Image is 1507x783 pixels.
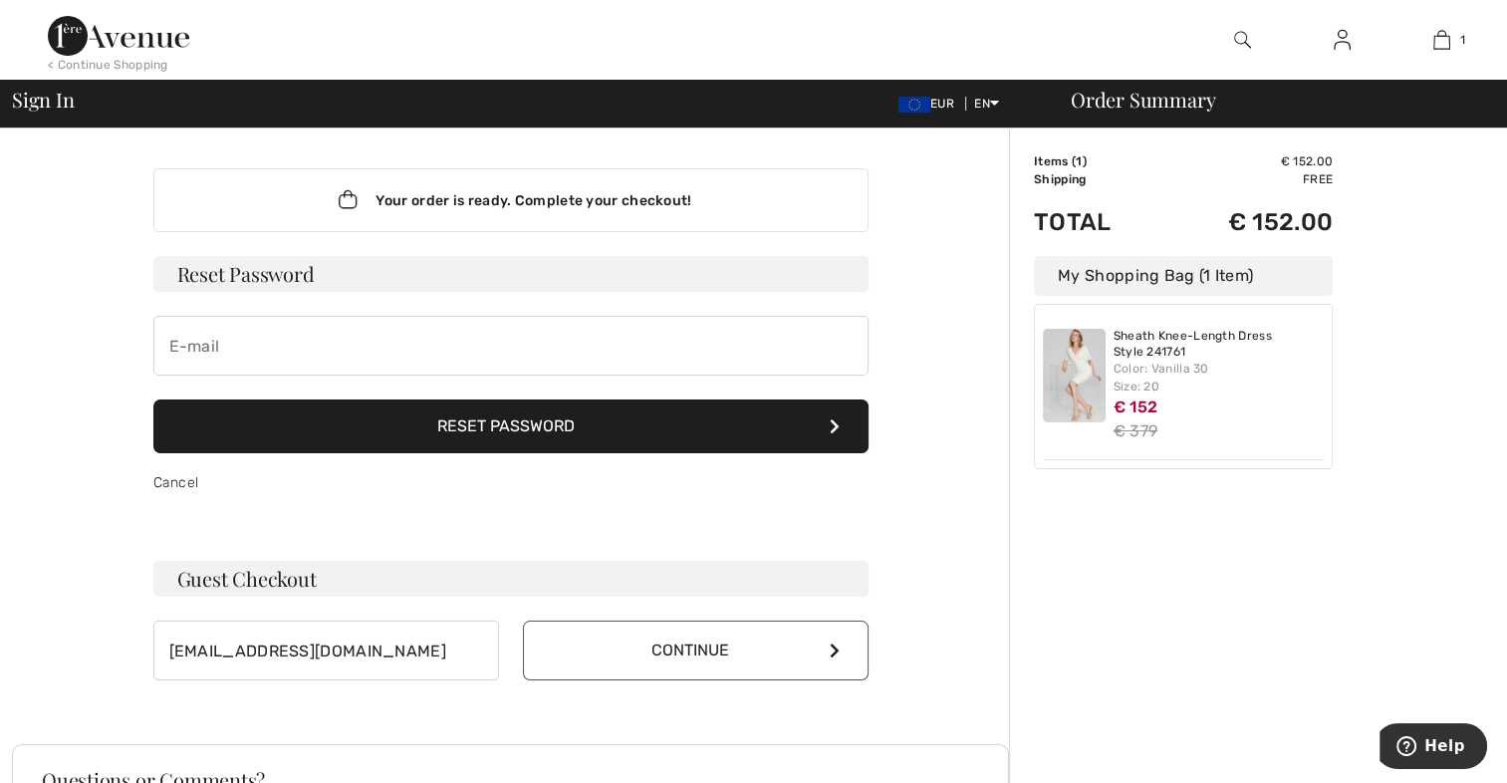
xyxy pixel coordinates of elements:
td: Items ( ) [1034,152,1160,170]
td: Free [1160,170,1333,188]
iframe: Opens a widget where you can find more information [1380,723,1487,773]
div: < Continue Shopping [48,56,168,74]
span: 1 [1076,154,1082,168]
div: Your order is ready. Complete your checkout! [153,168,869,232]
td: Shipping [1034,170,1160,188]
img: My Bag [1433,28,1450,52]
td: € 152.00 [1160,188,1333,256]
span: 1 [1460,31,1465,49]
img: 1ère Avenue [48,16,189,56]
a: 1 [1392,28,1490,52]
span: EUR [898,97,962,111]
span: € 152 [1114,397,1158,416]
span: Sign In [12,90,74,110]
div: My Shopping Bag (1 Item) [1034,256,1333,296]
h3: Guest Checkout [153,561,869,597]
input: E-mail [153,316,869,376]
button: Continue [523,621,869,680]
input: E-mail [153,621,499,680]
td: € 152.00 [1160,152,1333,170]
button: Reset Password [153,399,869,453]
img: My Info [1334,28,1351,52]
div: Order Summary [1047,90,1495,110]
img: Euro [898,97,930,113]
s: € 379 [1114,421,1158,440]
td: Total [1034,188,1160,256]
img: Sheath Knee-Length Dress Style 241761 [1043,329,1106,422]
div: Color: Vanilla 30 Size: 20 [1114,360,1325,395]
img: search the website [1234,28,1251,52]
span: EN [974,97,999,111]
h3: Reset Password [153,256,869,292]
a: Sheath Knee-Length Dress Style 241761 [1114,329,1325,360]
a: Sign In [1318,28,1367,53]
a: Cancel [153,474,199,491]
